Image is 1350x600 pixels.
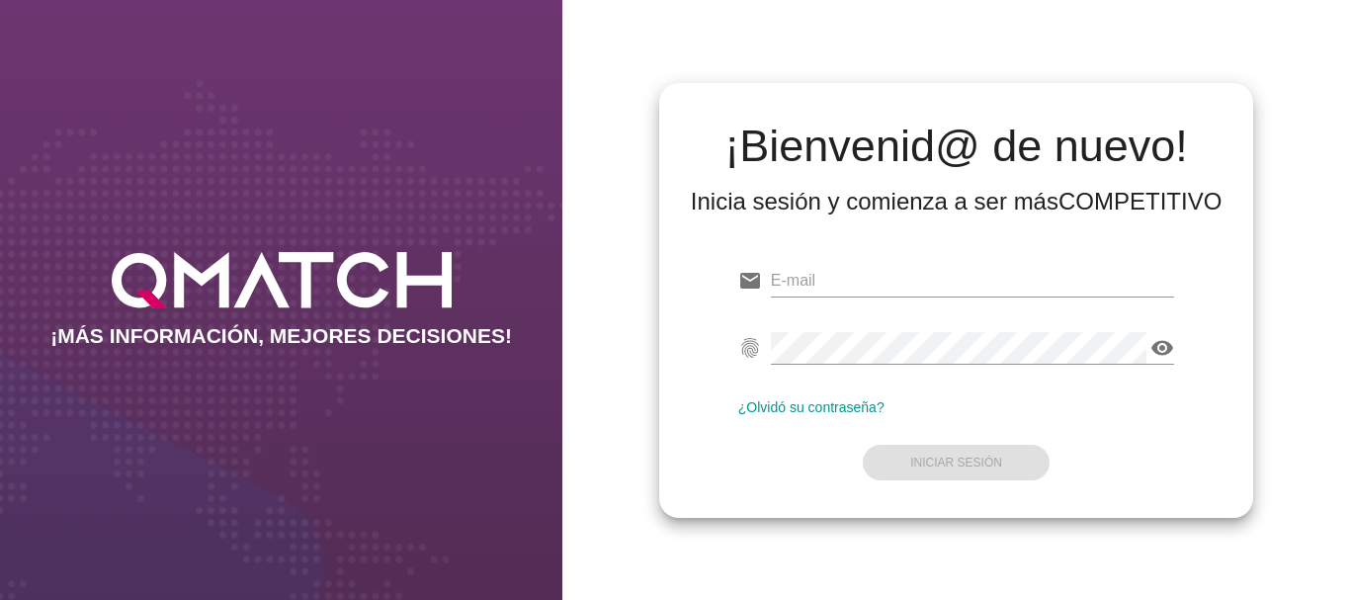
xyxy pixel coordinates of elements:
i: fingerprint [738,336,762,360]
h2: ¡Bienvenid@ de nuevo! [691,123,1223,170]
div: Inicia sesión y comienza a ser más [691,186,1223,217]
i: visibility [1150,336,1174,360]
i: email [738,269,762,293]
input: E-mail [771,265,1175,297]
h2: ¡MÁS INFORMACIÓN, MEJORES DECISIONES! [50,324,512,348]
strong: COMPETITIVO [1058,188,1222,214]
a: ¿Olvidó su contraseña? [738,399,885,415]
